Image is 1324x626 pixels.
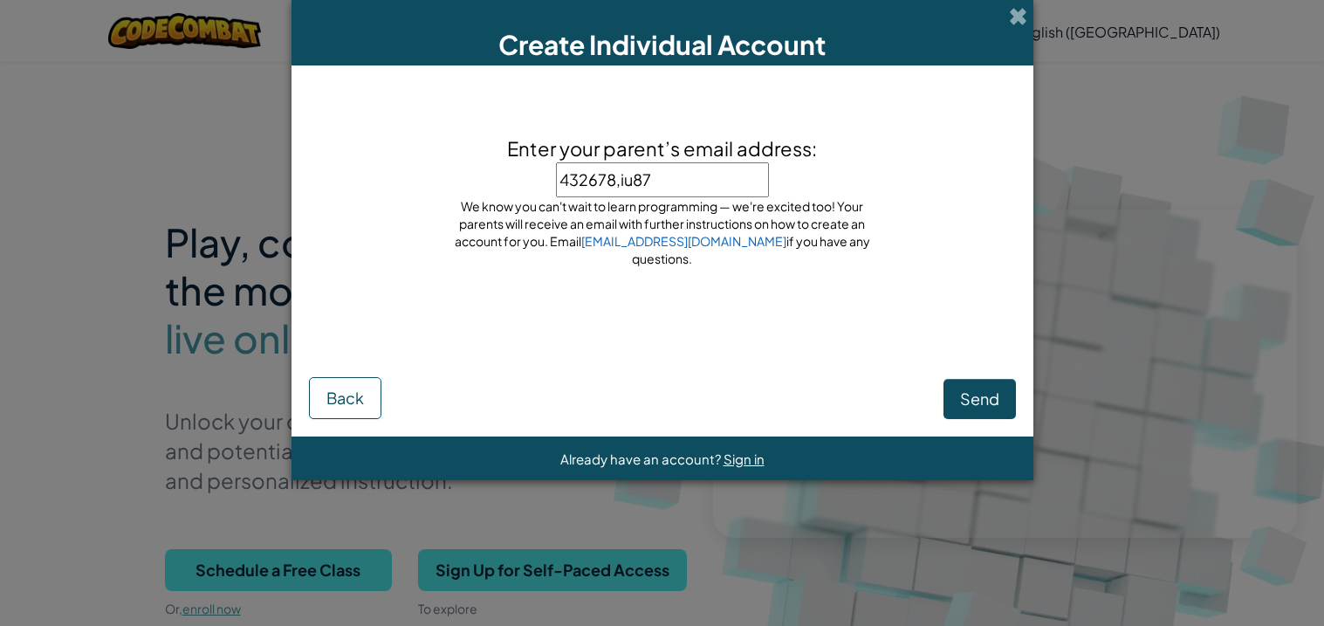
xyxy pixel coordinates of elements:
a: [EMAIL_ADDRESS][DOMAIN_NAME] [581,233,786,249]
a: Sign in [724,451,765,467]
button: Back [309,377,381,419]
span: We know you can't wait to learn programming — we're excited too! Your parents will receive an ema... [455,198,870,266]
span: Already have an account? [560,451,724,467]
span: Back [326,388,364,408]
span: Send [960,389,999,409]
button: Send [943,379,1016,419]
span: Create Individual Account [498,28,826,61]
span: Enter your parent’s email address: [507,136,817,161]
